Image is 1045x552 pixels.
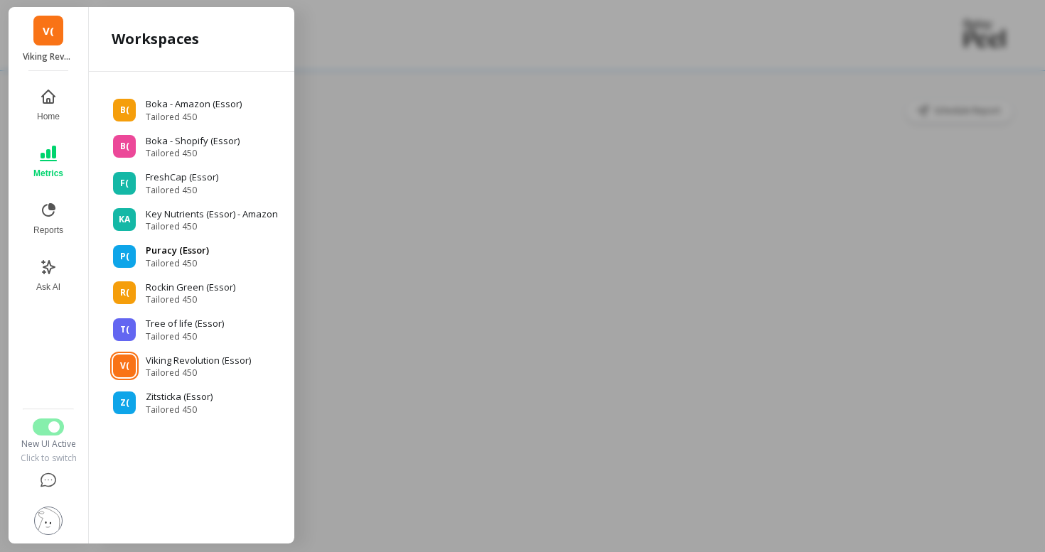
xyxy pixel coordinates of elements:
img: profile picture [34,507,63,535]
button: Home [25,80,72,131]
span: Tailored 450 [146,331,224,342]
button: Settings [19,498,77,543]
span: Tailored 450 [146,221,278,232]
span: Tailored 450 [146,367,251,379]
p: Key Nutrients (Essor) - Amazon [146,207,278,222]
span: T( [120,324,129,335]
span: Reports [33,224,63,236]
p: Tree of life (Essor) [146,317,224,331]
h2: Workspaces [112,29,199,49]
span: B( [120,104,129,116]
span: Tailored 450 [146,294,235,305]
div: New UI Active [19,438,77,450]
p: Viking Revolution (Essor) [23,51,75,63]
button: Help [19,464,77,498]
span: Z( [120,397,129,408]
span: Home [37,111,60,122]
span: Tailored 450 [146,148,240,159]
p: FreshCap (Essor) [146,171,218,185]
button: Reports [25,193,72,244]
span: R( [120,287,129,298]
span: Tailored 450 [146,112,242,123]
span: V( [43,23,54,39]
button: Metrics [25,136,72,188]
span: F( [120,178,129,189]
span: KA [119,214,130,225]
p: Rockin Green (Essor) [146,281,235,295]
p: Puracy (Essor) [146,244,209,258]
span: Tailored 450 [146,258,209,269]
div: Click to switch [19,453,77,464]
span: V( [120,360,129,372]
p: Boka - Amazon (Essor) [146,97,242,112]
span: B( [120,141,129,152]
span: Ask AI [36,281,60,293]
span: P( [120,251,129,262]
span: Tailored 450 [146,404,213,416]
span: Tailored 450 [146,185,218,196]
button: Switch to Legacy UI [33,418,64,435]
p: Viking Revolution (Essor) [146,354,251,368]
button: Ask AI [25,250,72,301]
p: Zitsticka (Essor) [146,390,213,404]
span: Metrics [33,168,63,179]
p: Boka - Shopify (Essor) [146,134,240,148]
